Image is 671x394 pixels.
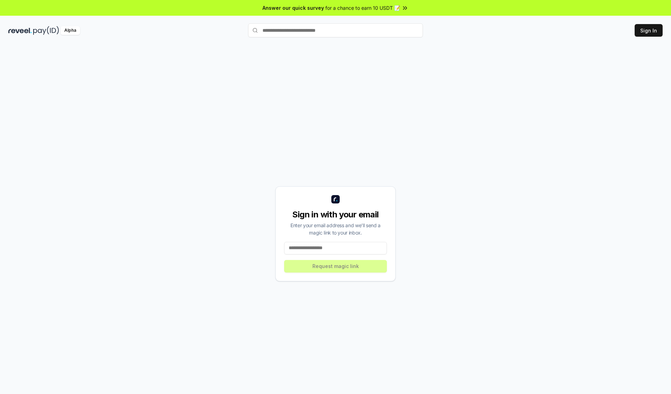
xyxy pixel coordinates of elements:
img: reveel_dark [8,26,32,35]
span: Answer our quick survey [262,4,324,12]
img: logo_small [331,195,340,203]
div: Sign in with your email [284,209,387,220]
div: Alpha [60,26,80,35]
button: Sign In [635,24,663,37]
div: Enter your email address and we’ll send a magic link to your inbox. [284,222,387,236]
span: for a chance to earn 10 USDT 📝 [325,4,400,12]
img: pay_id [33,26,59,35]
